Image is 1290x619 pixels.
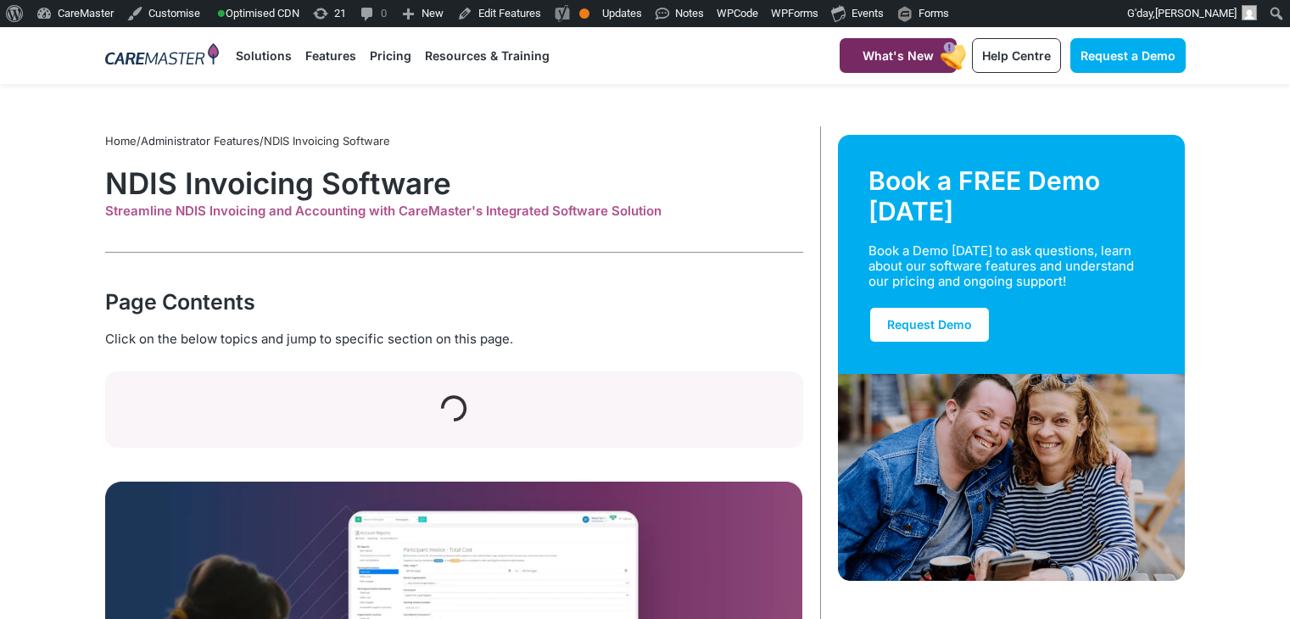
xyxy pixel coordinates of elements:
span: [PERSON_NAME] [1155,7,1237,20]
div: Streamline NDIS Invoicing and Accounting with CareMaster's Integrated Software Solution [105,204,803,219]
span: Help Centre [982,48,1051,63]
span: Request a Demo [1081,48,1176,63]
span: Request Demo [887,317,972,332]
div: Book a FREE Demo [DATE] [868,165,1155,226]
a: Resources & Training [425,27,550,84]
a: Administrator Features [141,134,260,148]
div: Book a Demo [DATE] to ask questions, learn about our software features and understand our pricing... [868,243,1135,289]
a: What's New [840,38,957,73]
span: What's New [863,48,934,63]
a: Help Centre [972,38,1061,73]
div: Page Contents [105,287,803,317]
img: Support Worker and NDIS Participant out for a coffee. [838,374,1186,581]
a: Solutions [236,27,292,84]
img: CareMaster Logo [105,43,220,69]
div: OK [579,8,589,19]
a: Home [105,134,137,148]
nav: Menu [236,27,797,84]
div: Click on the below topics and jump to specific section on this page. [105,330,803,349]
h1: NDIS Invoicing Software [105,165,803,201]
a: Request Demo [868,306,991,343]
a: Pricing [370,27,411,84]
span: NDIS Invoicing Software [264,134,390,148]
a: Features [305,27,356,84]
span: / / [105,134,390,148]
a: Request a Demo [1070,38,1186,73]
